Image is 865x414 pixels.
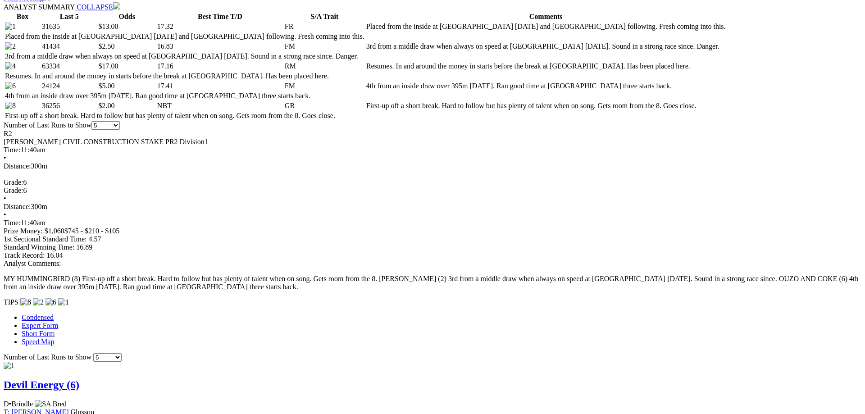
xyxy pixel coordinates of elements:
[366,101,726,110] td: First-up off a short break. Hard to follow but has plenty of talent when on song. Gets room from ...
[4,2,861,11] div: ANALYST SUMMARY
[46,298,56,306] img: 6
[64,227,120,235] span: $745 - $210 - $105
[35,400,67,408] img: SA Bred
[4,195,6,202] span: •
[77,3,113,11] span: COLLAPSE
[366,12,726,21] th: Comments
[4,211,6,218] span: •
[4,219,861,227] div: 11:40am
[4,251,45,259] span: Track Record:
[366,62,726,71] td: Resumes. In and around the money in starts before the break at [GEOGRAPHIC_DATA]. Has been placed...
[98,42,114,50] span: $2.50
[5,12,41,21] th: Box
[41,12,97,21] th: Last 5
[366,42,726,51] td: 3rd from a middle draw when always on speed at [GEOGRAPHIC_DATA] [DATE]. Sound in a strong race s...
[4,275,861,291] p: MY HUMMINGBIRD (8) First-up off a short break. Hard to follow but has plenty of talent when on so...
[98,62,118,70] span: $17.00
[4,353,91,361] span: Number of Last Runs to Show
[58,298,69,306] img: 1
[98,23,118,30] span: $13.00
[157,12,283,21] th: Best Time T/D
[5,42,16,50] img: 2
[4,162,861,170] div: 300m
[33,298,44,306] img: 2
[4,130,12,137] span: R2
[5,52,365,61] td: 3rd from a middle draw when always on speed at [GEOGRAPHIC_DATA] [DATE]. Sound in a strong race s...
[5,102,16,110] img: 8
[41,101,97,110] td: 36256
[366,22,726,31] td: Placed from the inside at [GEOGRAPHIC_DATA] [DATE] and [GEOGRAPHIC_DATA] following. Fresh coming ...
[98,82,114,90] span: $5.00
[5,82,16,90] img: 6
[98,102,114,109] span: $2.00
[4,379,79,391] a: Devil Energy (6)
[366,82,726,91] td: 4th from an inside draw over 395m [DATE]. Ran good time at [GEOGRAPHIC_DATA] three starts back.
[4,219,21,227] span: Time:
[4,138,861,146] div: [PERSON_NAME] CIVIL CONSTRUCTION STAKE PR2 Division1
[9,400,12,408] span: •
[284,101,365,110] td: GR
[284,12,365,21] th: S/A Trait
[4,298,18,306] span: TIPS
[4,121,861,130] div: Number of Last Runs to Show
[4,203,31,210] span: Distance:
[5,111,365,120] td: First-up off a short break. Hard to follow but has plenty of talent when on song. Gets room from ...
[284,82,365,91] td: FM
[20,298,31,306] img: 8
[5,72,365,81] td: Resumes. In and around the money in starts before the break at [GEOGRAPHIC_DATA]. Has been placed...
[4,400,33,408] span: D Brindle
[4,162,31,170] span: Distance:
[4,146,21,154] span: Time:
[41,82,97,91] td: 24124
[284,62,365,71] td: RM
[4,362,14,370] img: 1
[76,243,92,251] span: 16.89
[157,62,283,71] td: 17.16
[22,322,58,329] a: Expert Form
[4,235,86,243] span: 1st Sectional Standard Time:
[5,91,365,100] td: 4th from an inside draw over 395m [DATE]. Ran good time at [GEOGRAPHIC_DATA] three starts back.
[157,101,283,110] td: NBT
[98,12,155,21] th: Odds
[75,3,120,11] a: COLLAPSE
[157,42,283,51] td: 16.83
[113,2,120,9] img: chevron-down-white.svg
[41,22,97,31] td: 31635
[22,314,54,321] a: Condensed
[4,243,74,251] span: Standard Winning Time:
[5,62,16,70] img: 4
[4,259,61,267] span: Analyst Comments:
[41,42,97,51] td: 41434
[157,82,283,91] td: 17.41
[4,154,6,162] span: •
[4,187,23,194] span: Grade:
[284,42,365,51] td: FM
[4,227,861,235] div: Prize Money: $1,060
[5,23,16,31] img: 1
[4,187,861,195] div: 6
[46,251,63,259] span: 16.04
[284,22,365,31] td: FR
[22,338,54,346] a: Speed Map
[41,62,97,71] td: 63334
[4,203,861,211] div: 300m
[157,22,283,31] td: 17.32
[22,330,55,337] a: Short Form
[4,146,861,154] div: 11:40am
[4,178,861,187] div: 6
[5,32,365,41] td: Placed from the inside at [GEOGRAPHIC_DATA] [DATE] and [GEOGRAPHIC_DATA] following. Fresh coming ...
[88,235,101,243] span: 4.57
[4,178,23,186] span: Grade:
